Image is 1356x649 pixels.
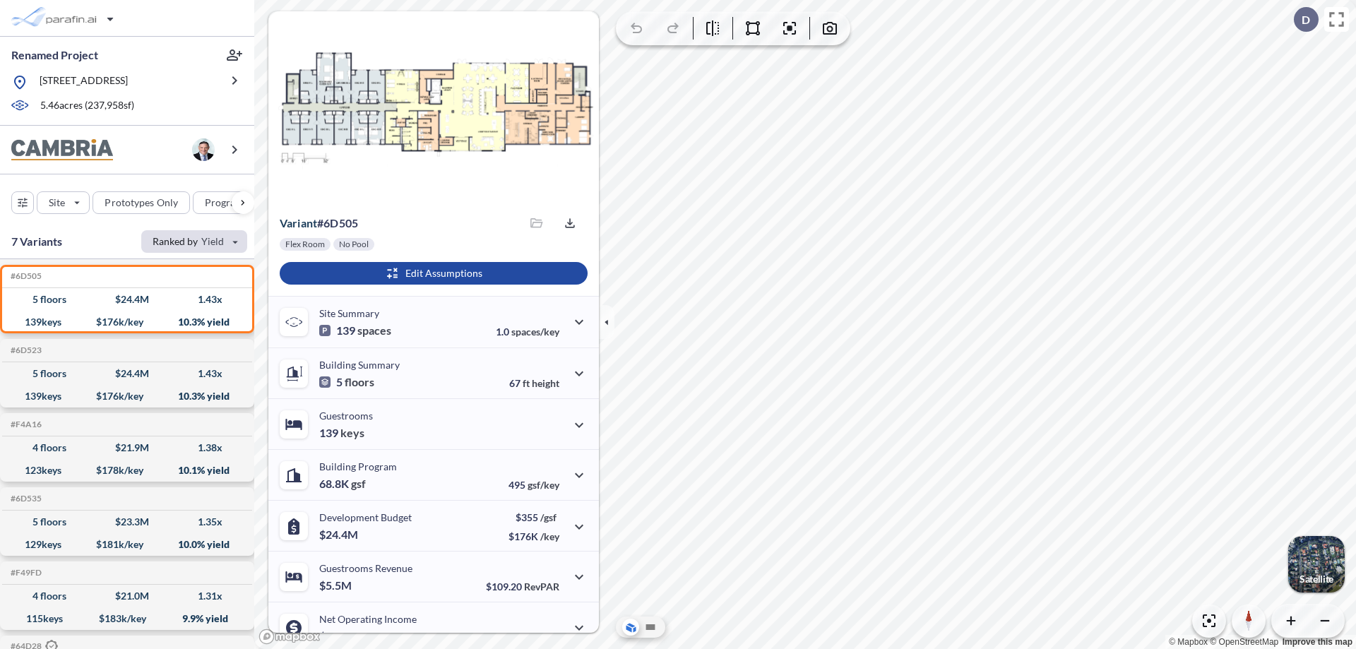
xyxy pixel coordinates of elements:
[1299,573,1333,585] p: Satellite
[509,511,559,523] p: $355
[205,196,244,210] p: Program
[405,266,482,280] p: Edit Assumptions
[40,98,134,114] p: 5.46 acres ( 237,958 sf)
[11,139,113,161] img: BrandImage
[319,578,354,593] p: $5.5M
[509,377,559,389] p: 67
[8,494,42,504] h5: Click to copy the code
[509,530,559,542] p: $176K
[258,629,321,645] a: Mapbox homepage
[319,511,412,523] p: Development Budget
[37,191,90,214] button: Site
[1288,536,1345,593] button: Switcher ImageSatellite
[319,613,417,625] p: Net Operating Income
[40,73,128,91] p: [STREET_ADDRESS]
[1169,637,1208,647] a: Mapbox
[319,307,379,319] p: Site Summary
[540,530,559,542] span: /key
[1302,13,1310,26] p: D
[319,629,354,643] p: $2.5M
[509,479,559,491] p: 495
[319,528,360,542] p: $24.4M
[8,271,42,281] h5: Click to copy the code
[319,460,397,472] p: Building Program
[351,477,366,491] span: gsf
[319,410,373,422] p: Guestrooms
[280,262,588,285] button: Edit Assumptions
[532,377,559,389] span: height
[319,562,412,574] p: Guestrooms Revenue
[319,323,391,338] p: 139
[622,619,639,636] button: Aerial View
[524,580,559,593] span: RevPAR
[511,326,559,338] span: spaces/key
[523,377,530,389] span: ft
[528,479,559,491] span: gsf/key
[540,511,557,523] span: /gsf
[8,568,42,578] h5: Click to copy the code
[499,631,559,643] p: 45.0%
[486,580,559,593] p: $109.20
[285,239,325,250] p: Flex Room
[340,426,364,440] span: keys
[1210,637,1278,647] a: OpenStreetMap
[319,426,364,440] p: 139
[1288,536,1345,593] img: Switcher Image
[8,419,42,429] h5: Click to copy the code
[319,375,374,389] p: 5
[141,230,247,253] button: Ranked by Yield
[93,191,190,214] button: Prototypes Only
[339,239,369,250] p: No Pool
[1283,637,1352,647] a: Improve this map
[8,345,42,355] h5: Click to copy the code
[193,191,269,214] button: Program
[528,631,559,643] span: margin
[345,375,374,389] span: floors
[49,196,65,210] p: Site
[496,326,559,338] p: 1.0
[105,196,178,210] p: Prototypes Only
[319,477,366,491] p: 68.8K
[357,323,391,338] span: spaces
[280,216,317,230] span: Variant
[319,359,400,371] p: Building Summary
[280,216,358,230] p: # 6d505
[11,233,63,250] p: 7 Variants
[642,619,659,636] button: Site Plan
[192,138,215,161] img: user logo
[11,47,98,63] p: Renamed Project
